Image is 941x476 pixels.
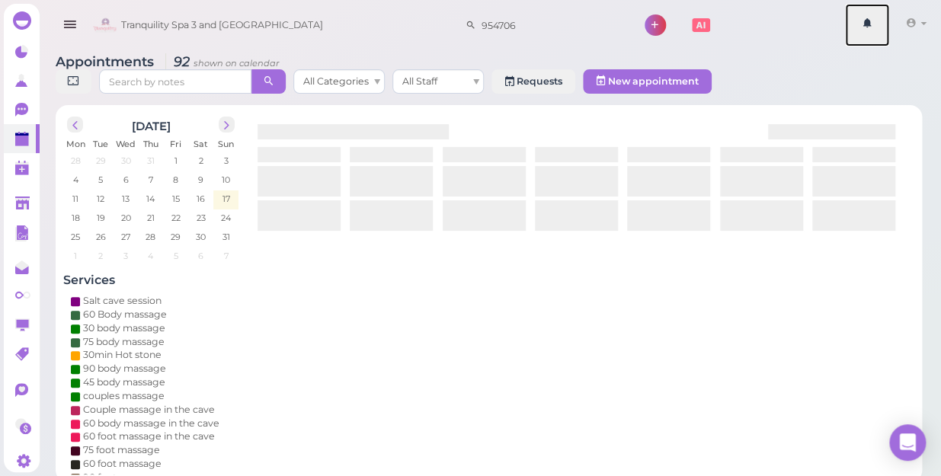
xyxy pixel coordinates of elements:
span: 13 [120,192,131,206]
span: All Categories [303,75,369,87]
div: 75 body massage [83,335,165,349]
span: 3 [222,154,230,168]
span: 4 [146,249,155,263]
span: 7 [222,249,230,263]
div: 60 Body massage [83,308,167,321]
span: 14 [145,192,156,206]
span: Sat [194,139,208,149]
div: 75 foot massage [83,443,160,457]
span: 2 [97,249,104,263]
span: All Staff [402,75,437,87]
span: 27 [120,230,132,244]
span: 17 [221,192,232,206]
span: Wed [116,139,136,149]
div: 45 body massage [83,375,165,389]
span: Mon [66,139,85,149]
span: Thu [143,139,158,149]
span: 22 [170,211,182,225]
span: 8 [171,173,180,187]
div: 60 foot massage in the cave [83,430,215,443]
h2: [DATE] [132,117,171,133]
span: 21 [146,211,156,225]
span: Sun [218,139,234,149]
span: 4 [72,173,80,187]
span: 24 [219,211,232,225]
span: 30 [120,154,133,168]
span: 23 [195,211,207,225]
span: 15 [171,192,181,206]
span: 3 [122,249,130,263]
span: New appointment [608,75,699,87]
button: New appointment [583,69,712,94]
span: 7 [147,173,155,187]
button: prev [67,117,83,133]
span: 29 [169,230,182,244]
div: Salt cave session [83,294,162,308]
div: 90 body massage [83,362,166,375]
span: 28 [144,230,157,244]
span: 10 [220,173,232,187]
span: 16 [195,192,206,206]
div: couples massage [83,389,165,403]
i: 92 [165,53,280,69]
span: 5 [97,173,104,187]
div: Open Intercom Messenger [889,424,926,461]
span: Tranquility Spa 3 and [GEOGRAPHIC_DATA] [121,4,323,46]
span: 20 [120,211,133,225]
div: Couple massage in the cave [83,403,215,417]
button: next [219,117,235,133]
input: Search customer [476,13,624,37]
span: 5 [172,249,180,263]
span: 1 [72,249,78,263]
div: 30 body massage [83,321,165,335]
a: Requests [491,69,575,94]
span: 12 [95,192,106,206]
span: Appointments [56,53,158,69]
span: 11 [71,192,80,206]
span: 2 [197,154,205,168]
span: 28 [69,154,82,168]
span: 25 [69,230,82,244]
input: Search by notes [99,69,251,94]
span: 29 [94,154,107,168]
span: 31 [221,230,232,244]
span: 9 [197,173,205,187]
small: shown on calendar [194,58,280,69]
div: 30min Hot stone [83,348,162,362]
span: Fri [170,139,181,149]
span: 1 [173,154,179,168]
span: 26 [94,230,107,244]
span: 31 [146,154,156,168]
span: 6 [197,249,205,263]
span: 18 [70,211,82,225]
div: 60 body massage in the cave [83,417,219,430]
div: 60 foot massage [83,457,162,471]
span: 30 [194,230,207,244]
h4: Services [63,273,238,287]
span: Tue [93,139,108,149]
span: 19 [95,211,107,225]
span: 6 [122,173,130,187]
